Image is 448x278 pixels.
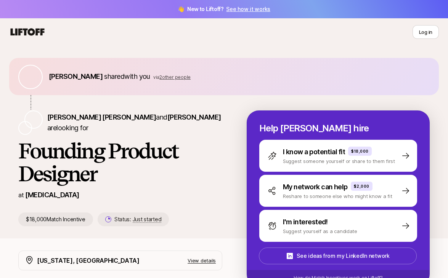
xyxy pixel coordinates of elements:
p: Suggest yourself as a candidate [283,227,357,235]
p: Suggest someone yourself or share to them first [283,157,395,165]
p: I know a potential fit [283,147,345,157]
p: shared [49,71,191,82]
span: 2 other people [159,74,191,80]
button: See ideas from my LinkedIn network [259,248,417,264]
p: are looking for [47,112,222,133]
span: 👋 New to Liftoff? [178,5,270,14]
span: [PERSON_NAME] [167,113,221,121]
p: [MEDICAL_DATA] [25,190,79,200]
p: $18,000 [351,148,369,154]
span: with you [124,72,150,80]
p: [US_STATE], [GEOGRAPHIC_DATA] [37,256,140,265]
span: Just started [133,216,162,223]
h1: Founding Product Designer [18,139,222,185]
p: at [18,190,24,200]
p: $18,000 Match Incentive [18,212,93,226]
button: Log in [413,25,439,39]
span: and [156,113,221,121]
span: [PERSON_NAME] [PERSON_NAME] [47,113,156,121]
p: Help [PERSON_NAME] hire [259,123,417,134]
p: Reshare to someone else who might know a fit [283,192,392,200]
p: View details [188,257,216,264]
a: See how it works [226,6,270,12]
span: [PERSON_NAME] [49,72,103,80]
p: Status: [114,215,161,224]
p: See ideas from my LinkedIn network [297,251,389,260]
span: via [153,74,159,80]
p: $2,000 [354,183,369,189]
p: My network can help [283,182,348,192]
p: I'm interested! [283,217,328,227]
